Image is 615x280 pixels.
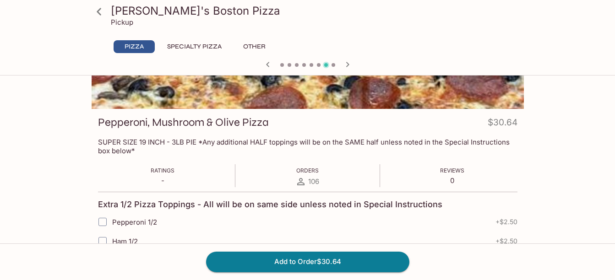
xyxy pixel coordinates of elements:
[308,177,319,186] span: 106
[495,237,517,245] span: + $2.50
[111,18,133,27] p: Pickup
[206,252,409,272] button: Add to Order$30.64
[495,218,517,226] span: + $2.50
[234,40,275,53] button: Other
[111,4,520,18] h3: [PERSON_NAME]'s Boston Pizza
[151,176,174,185] p: -
[98,138,517,155] p: SUPER SIZE 19 INCH - 3LB PIE *Any additional HALF toppings will be on the SAME half unless noted ...
[114,40,155,53] button: Pizza
[112,218,157,226] span: Pepperoni 1/2
[488,115,517,133] h4: $30.64
[98,199,442,210] h4: Extra 1/2 Pizza Toppings - All will be on same side unless noted in Special Instructions
[151,167,174,174] span: Ratings
[440,176,464,185] p: 0
[296,167,319,174] span: Orders
[98,115,269,129] h3: Pepperoni, Mushroom & Olive Pizza
[440,167,464,174] span: Reviews
[162,40,227,53] button: Specialty Pizza
[112,237,138,246] span: Ham 1/2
